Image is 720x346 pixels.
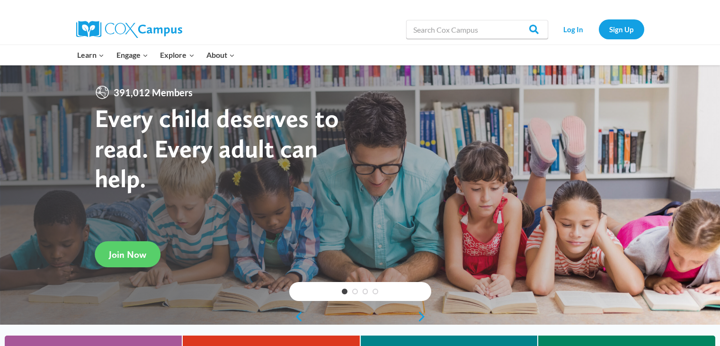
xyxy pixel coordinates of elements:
[206,49,235,61] span: About
[289,307,431,326] div: content slider buttons
[109,249,146,260] span: Join Now
[160,49,194,61] span: Explore
[116,49,148,61] span: Engage
[77,49,104,61] span: Learn
[289,311,303,322] a: previous
[417,311,431,322] a: next
[406,20,548,39] input: Search Cox Campus
[599,19,644,39] a: Sign Up
[71,45,241,65] nav: Primary Navigation
[95,103,339,193] strong: Every child deserves to read. Every adult can help.
[110,85,196,100] span: 391,012 Members
[363,289,368,294] a: 3
[553,19,644,39] nav: Secondary Navigation
[76,21,182,38] img: Cox Campus
[95,241,160,267] a: Join Now
[352,289,358,294] a: 2
[373,289,378,294] a: 4
[342,289,347,294] a: 1
[553,19,594,39] a: Log In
